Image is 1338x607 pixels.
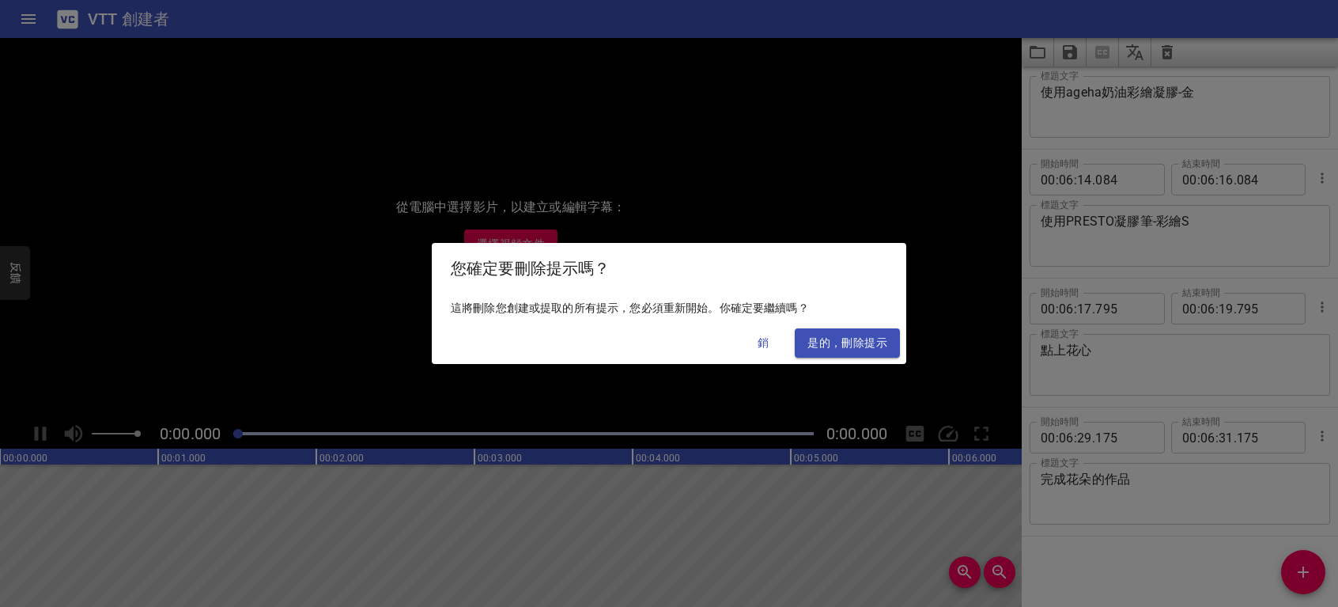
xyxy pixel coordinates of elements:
h2: 您確定要刪除提示嗎？ [451,256,887,281]
span: 是的，刪除提示 [807,333,887,353]
span: 銷 [744,333,782,353]
button: 是的，刪除提示 [795,328,900,358]
div: 這將刪除您創建或提取的所有提示，您必須重新開始。你確定要繼續嗎？ [432,294,906,322]
button: 銷 [738,328,788,358]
